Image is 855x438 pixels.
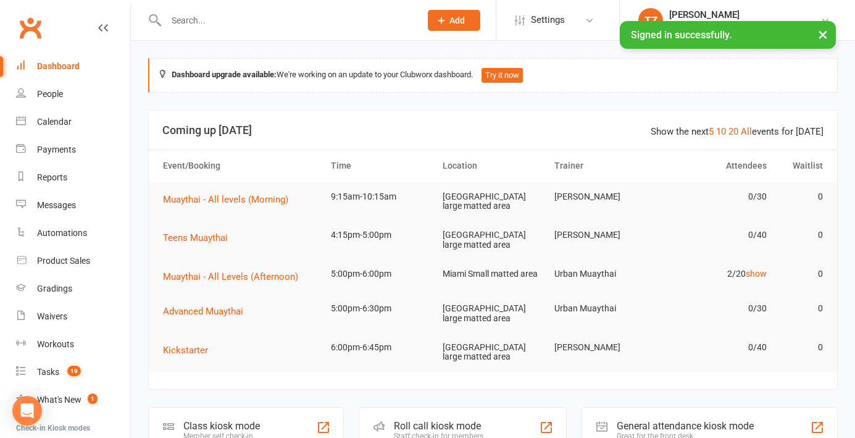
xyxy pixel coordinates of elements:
[16,386,130,414] a: What's New1
[16,192,130,219] a: Messages
[163,306,243,317] span: Advanced Muaythai
[482,68,523,83] button: Try it now
[157,150,325,182] th: Event/Booking
[37,172,67,182] div: Reports
[437,259,549,288] td: Miami Small matted area
[16,80,130,108] a: People
[37,311,67,321] div: Waivers
[37,256,90,266] div: Product Sales
[549,259,661,288] td: Urban Muaythai
[325,221,437,250] td: 4:15pm-5:00pm
[163,271,298,282] span: Muaythai - All Levels (Afternoon)
[449,15,465,25] span: Add
[549,221,661,250] td: [PERSON_NAME]
[88,394,98,404] span: 1
[16,358,130,386] a: Tasks 19
[661,221,772,250] td: 0/40
[728,126,738,137] a: 20
[16,275,130,303] a: Gradings
[437,150,549,182] th: Location
[37,228,87,238] div: Automations
[772,150,828,182] th: Waitlist
[669,20,820,32] div: Urban Muaythai - [GEOGRAPHIC_DATA]
[638,8,663,33] div: TZ
[16,108,130,136] a: Calendar
[37,117,72,127] div: Calendar
[16,247,130,275] a: Product Sales
[16,53,130,80] a: Dashboard
[772,333,828,362] td: 0
[16,331,130,358] a: Workouts
[37,61,80,71] div: Dashboard
[661,333,772,362] td: 0/40
[549,150,661,182] th: Trainer
[549,294,661,323] td: Urban Muaythai
[772,182,828,211] td: 0
[325,150,437,182] th: Time
[37,284,72,293] div: Gradings
[163,304,252,319] button: Advanced Muaythai
[549,333,661,362] td: [PERSON_NAME]
[661,294,772,323] td: 0/30
[325,259,437,288] td: 5:00pm-6:00pm
[661,150,772,182] th: Attendees
[162,12,412,29] input: Search...
[631,29,732,41] span: Signed in successfully.
[163,194,288,205] span: Muaythai - All levels (Morning)
[163,232,228,243] span: Teens Muaythai
[15,12,46,43] a: Clubworx
[437,182,549,221] td: [GEOGRAPHIC_DATA] large matted area
[37,89,63,99] div: People
[531,6,565,34] span: Settings
[37,395,81,405] div: What's New
[163,192,297,207] button: Muaythai - All levels (Morning)
[549,182,661,211] td: [PERSON_NAME]
[669,9,820,20] div: [PERSON_NAME]
[12,396,42,426] div: Open Intercom Messenger
[709,126,714,137] a: 5
[772,259,828,288] td: 0
[163,343,217,358] button: Kickstarter
[172,70,277,79] strong: Dashboard upgrade available:
[16,164,130,192] a: Reports
[37,339,74,349] div: Workouts
[428,10,480,31] button: Add
[617,420,754,432] div: General attendance kiosk mode
[437,221,549,259] td: [GEOGRAPHIC_DATA] large matted area
[716,126,726,137] a: 10
[16,136,130,164] a: Payments
[148,58,838,93] div: We're working on an update to your Clubworx dashboard.
[67,366,81,376] span: 19
[772,221,828,250] td: 0
[661,259,772,288] td: 2/20
[741,126,752,137] a: All
[325,294,437,323] td: 5:00pm-6:30pm
[437,294,549,333] td: [GEOGRAPHIC_DATA] large matted area
[394,420,483,432] div: Roll call kiosk mode
[37,145,76,154] div: Payments
[163,269,307,284] button: Muaythai - All Levels (Afternoon)
[437,333,549,372] td: [GEOGRAPHIC_DATA] large matted area
[651,124,824,139] div: Show the next events for [DATE]
[163,345,208,356] span: Kickstarter
[325,333,437,362] td: 6:00pm-6:45pm
[16,219,130,247] a: Automations
[183,420,260,432] div: Class kiosk mode
[163,230,236,245] button: Teens Muaythai
[661,182,772,211] td: 0/30
[812,21,834,48] button: ×
[746,269,767,279] a: show
[772,294,828,323] td: 0
[16,303,130,331] a: Waivers
[37,367,59,377] div: Tasks
[37,200,76,210] div: Messages
[162,124,824,137] h3: Coming up [DATE]
[325,182,437,211] td: 9:15am-10:15am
